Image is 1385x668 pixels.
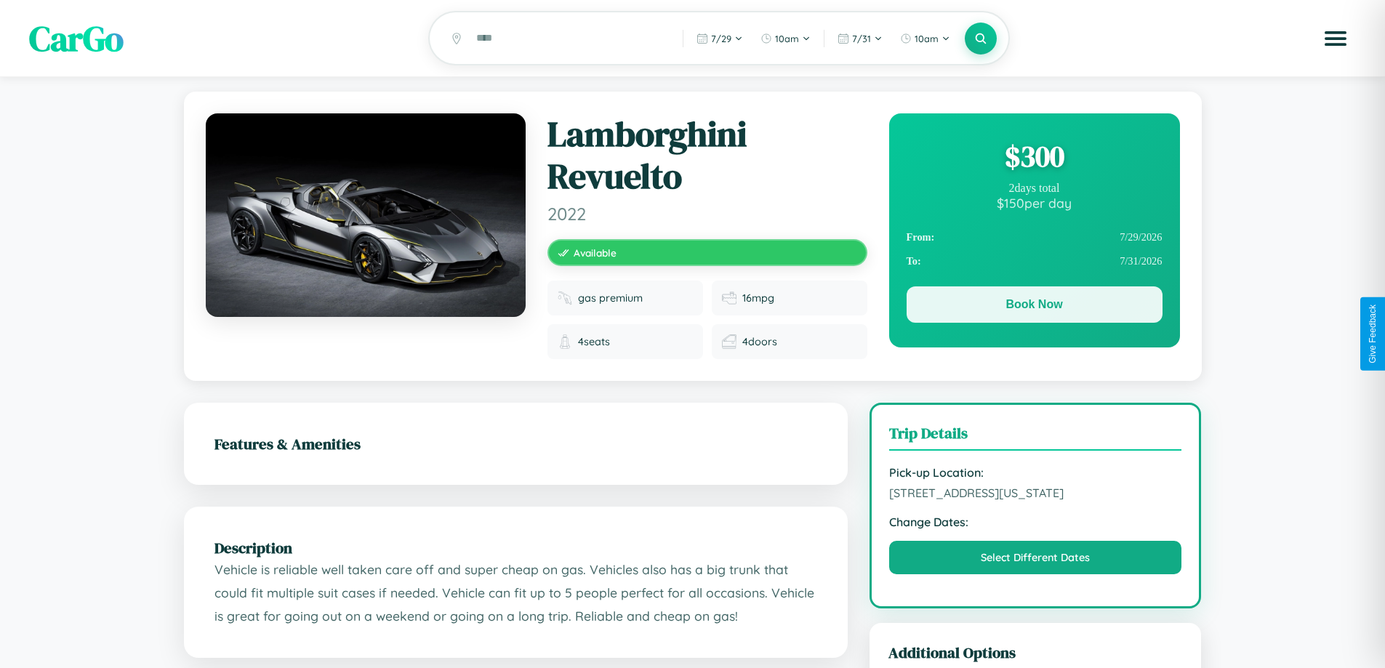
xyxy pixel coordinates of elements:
button: Select Different Dates [889,541,1182,574]
span: [STREET_ADDRESS][US_STATE] [889,486,1182,500]
button: 7/29 [689,27,750,50]
span: 7 / 29 [711,33,731,44]
span: Available [574,246,617,259]
strong: From: [907,231,935,244]
span: CarGo [29,15,124,63]
img: Lamborghini Revuelto 2022 [206,113,526,317]
h1: Lamborghini Revuelto [547,113,867,197]
strong: Change Dates: [889,515,1182,529]
button: 7/31 [830,27,890,50]
div: 7 / 29 / 2026 [907,225,1163,249]
div: Give Feedback [1368,305,1378,363]
h2: Features & Amenities [214,433,817,454]
span: 10am [915,33,939,44]
img: Fuel efficiency [722,291,736,305]
button: 10am [753,27,818,50]
button: Open menu [1315,18,1356,59]
button: Book Now [907,286,1163,323]
h3: Additional Options [888,642,1183,663]
span: 2022 [547,203,867,225]
div: 7 / 31 / 2026 [907,249,1163,273]
span: 16 mpg [742,291,774,305]
img: Seats [558,334,572,349]
div: $ 150 per day [907,195,1163,211]
img: Doors [722,334,736,349]
span: 7 / 31 [852,33,871,44]
h3: Trip Details [889,422,1182,451]
span: 4 seats [578,335,610,348]
div: $ 300 [907,137,1163,176]
p: Vehicle is reliable well taken care off and super cheap on gas. Vehicles also has a big trunk tha... [214,558,817,627]
img: Fuel type [558,291,572,305]
div: 2 days total [907,182,1163,195]
strong: To: [907,255,921,267]
span: gas premium [578,291,643,305]
button: 10am [893,27,958,50]
span: 4 doors [742,335,777,348]
strong: Pick-up Location: [889,465,1182,480]
span: 10am [775,33,799,44]
h2: Description [214,537,817,558]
